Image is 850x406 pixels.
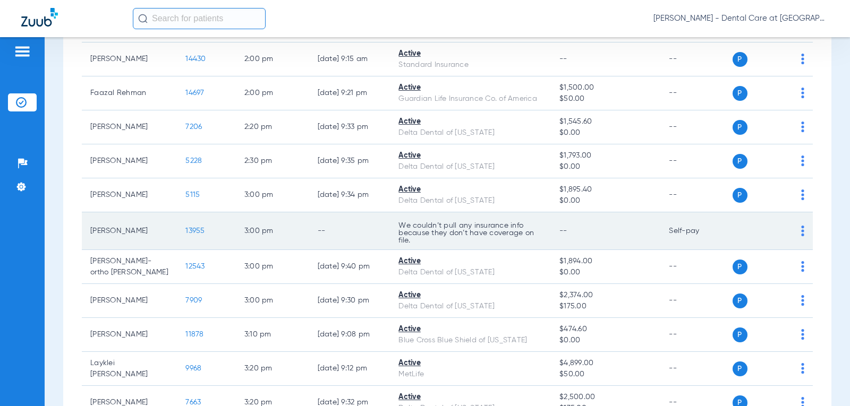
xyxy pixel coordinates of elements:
p: We couldn’t pull any insurance info because they don’t have coverage on file. [398,222,542,244]
td: 3:10 PM [236,318,309,352]
td: 2:00 PM [236,42,309,76]
td: 2:30 PM [236,144,309,178]
span: -- [559,55,567,63]
input: Search for patients [133,8,266,29]
img: hamburger-icon [14,45,31,58]
span: $0.00 [559,195,652,206]
td: [PERSON_NAME]-ortho [PERSON_NAME] [82,250,177,284]
span: $0.00 [559,335,652,346]
span: P [733,120,747,135]
img: group-dot-blue.svg [801,261,804,272]
div: Delta Dental of [US_STATE] [398,195,542,206]
div: Blue Cross Blue Shield of [US_STATE] [398,335,542,346]
div: Guardian Life Insurance Co. of America [398,93,542,105]
td: [PERSON_NAME] [82,144,177,178]
div: Delta Dental of [US_STATE] [398,267,542,278]
img: group-dot-blue.svg [801,329,804,340]
img: Search Icon [138,14,148,23]
td: -- [660,352,732,386]
span: P [733,86,747,101]
span: $50.00 [559,93,652,105]
span: P [733,188,747,203]
span: $0.00 [559,161,652,172]
span: 14697 [185,89,204,97]
td: 2:20 PM [236,110,309,144]
span: $175.00 [559,301,652,312]
span: 5228 [185,157,202,165]
td: -- [660,178,732,212]
img: group-dot-blue.svg [801,363,804,374]
td: 3:20 PM [236,352,309,386]
div: Active [398,48,542,59]
span: P [733,327,747,342]
td: -- [660,76,732,110]
td: 3:00 PM [236,250,309,284]
span: $1,545.60 [559,116,652,127]
td: [DATE] 9:40 PM [309,250,390,284]
td: -- [309,212,390,250]
span: [PERSON_NAME] - Dental Care at [GEOGRAPHIC_DATA] [653,13,829,24]
td: [DATE] 9:15 AM [309,42,390,76]
td: -- [660,110,732,144]
td: Self-pay [660,212,732,250]
span: 14430 [185,55,206,63]
span: 7909 [185,297,202,304]
span: $0.00 [559,267,652,278]
td: [DATE] 9:34 PM [309,178,390,212]
td: [PERSON_NAME] [82,178,177,212]
span: 7206 [185,123,202,131]
td: -- [660,284,732,318]
td: Faazal Rehman [82,76,177,110]
img: group-dot-blue.svg [801,156,804,166]
td: Layklei [PERSON_NAME] [82,352,177,386]
img: group-dot-blue.svg [801,226,804,236]
span: $50.00 [559,369,652,380]
span: 13955 [185,227,205,235]
td: [DATE] 9:33 PM [309,110,390,144]
td: [DATE] 9:21 PM [309,76,390,110]
img: group-dot-blue.svg [801,88,804,98]
span: P [733,361,747,376]
div: Active [398,392,542,403]
span: $1,895.40 [559,184,652,195]
div: Active [398,184,542,195]
span: -- [559,227,567,235]
span: $474.60 [559,324,652,335]
img: group-dot-blue.svg [801,189,804,200]
span: P [733,52,747,67]
span: 11878 [185,331,203,338]
td: 3:00 PM [236,212,309,250]
img: group-dot-blue.svg [801,295,804,306]
div: Delta Dental of [US_STATE] [398,127,542,139]
div: Active [398,358,542,369]
span: 9968 [185,365,201,372]
img: group-dot-blue.svg [801,122,804,132]
div: Active [398,256,542,267]
div: Standard Insurance [398,59,542,71]
div: Active [398,324,542,335]
div: Delta Dental of [US_STATE] [398,301,542,312]
div: Active [398,116,542,127]
span: 5115 [185,191,200,198]
div: MetLife [398,369,542,380]
span: $0.00 [559,127,652,139]
td: [PERSON_NAME] [82,42,177,76]
td: [DATE] 9:12 PM [309,352,390,386]
td: [DATE] 9:30 PM [309,284,390,318]
td: -- [660,42,732,76]
td: 3:00 PM [236,284,309,318]
td: -- [660,250,732,284]
span: P [733,154,747,169]
span: $1,894.00 [559,256,652,267]
td: [PERSON_NAME] [82,318,177,352]
td: -- [660,318,732,352]
td: [PERSON_NAME] [82,110,177,144]
span: 12543 [185,263,205,270]
div: Active [398,82,542,93]
span: $1,793.00 [559,150,652,161]
div: Active [398,290,542,301]
span: P [733,260,747,274]
div: Delta Dental of [US_STATE] [398,161,542,172]
td: 2:00 PM [236,76,309,110]
span: $4,899.00 [559,358,652,369]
